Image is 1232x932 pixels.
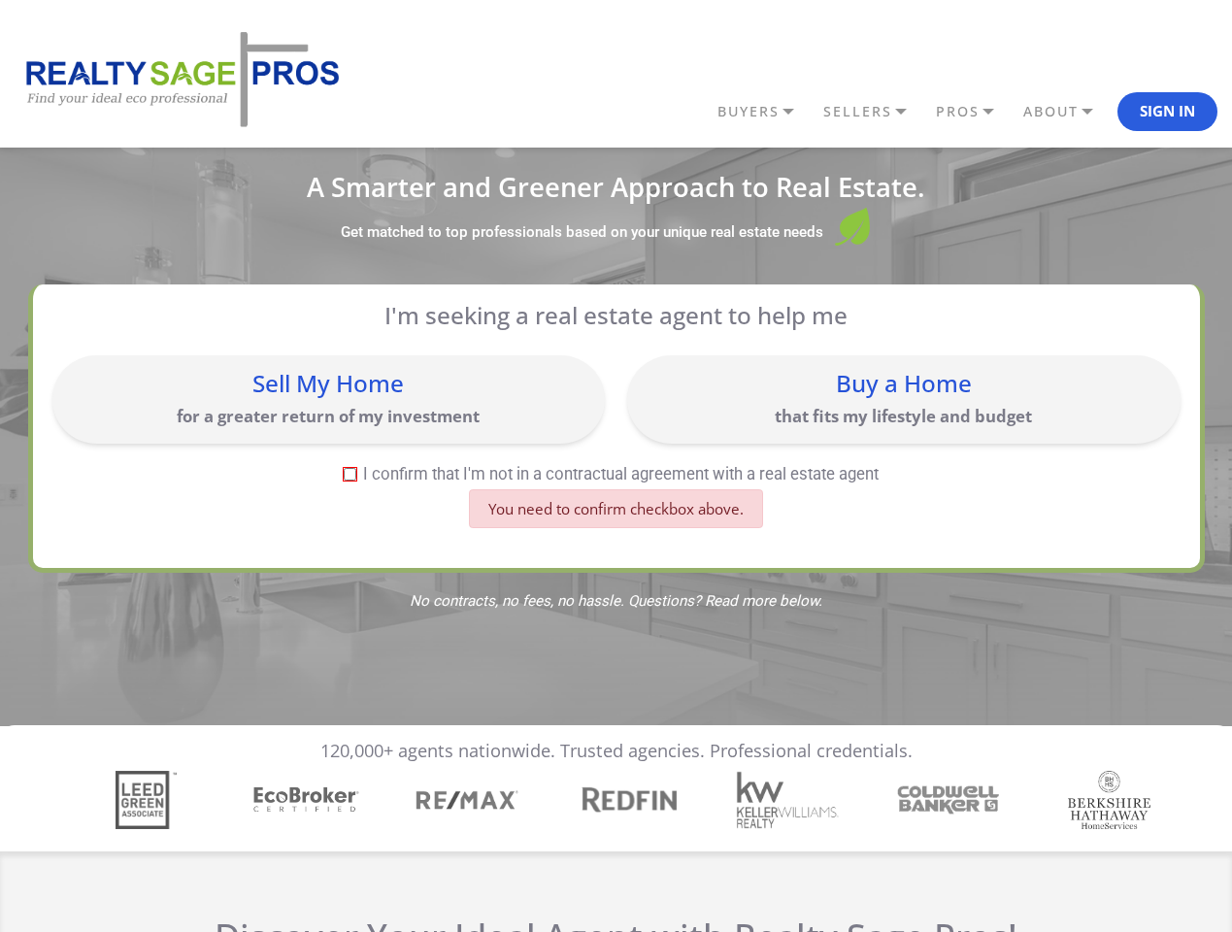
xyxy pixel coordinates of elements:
a: SELLERS [818,95,931,128]
img: Sponsor Logo: Keller Williams Realty [736,771,840,829]
a: BUYERS [713,95,818,128]
div: 6 / 7 [904,782,1008,818]
div: 3 / 7 [422,771,526,829]
img: Sponsor Logo: Redfin [572,782,683,817]
img: Sponsor Logo: Ecobroker [250,783,362,816]
img: Sponsor Logo: Leed Green Associate [116,771,177,829]
label: I confirm that I'm not in a contractual agreement with a real estate agent [52,466,1171,483]
div: Sell My Home [62,372,595,395]
a: PROS [931,95,1018,128]
span: No contracts, no fees, no hassle. Questions? Read more below. [28,594,1205,609]
img: Sponsor Logo: Coldwell Banker [893,782,1005,818]
img: Sponsor Logo: Berkshire Hathaway [1068,771,1151,829]
img: Sponsor Logo: Remax [415,771,518,829]
a: ABOUT [1018,95,1117,128]
div: 2 / 7 [262,783,366,816]
p: 120,000+ agents nationwide. Trusted agencies. Professional credentials. [320,741,913,762]
p: for a greater return of my investment [62,405,595,427]
div: Buy a Home [637,372,1170,395]
div: 4 / 7 [583,782,686,817]
div: You need to confirm checkbox above. [469,489,763,528]
input: I confirm that I'm not in a contractual agreement with a real estate agent [344,468,356,481]
p: that fits my lifestyle and budget [637,405,1170,427]
div: 1 / 7 [101,771,205,829]
div: 7 / 7 [1064,771,1168,829]
p: I'm seeking a real estate agent to help me [78,301,1154,329]
img: REALTY SAGE PROS [15,29,345,130]
label: Get matched to top professionals based on your unique real estate needs [341,223,823,243]
h1: A Smarter and Greener Approach to Real Estate. [28,174,1205,200]
button: Sign In [1117,92,1217,131]
div: 5 / 7 [744,771,848,829]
